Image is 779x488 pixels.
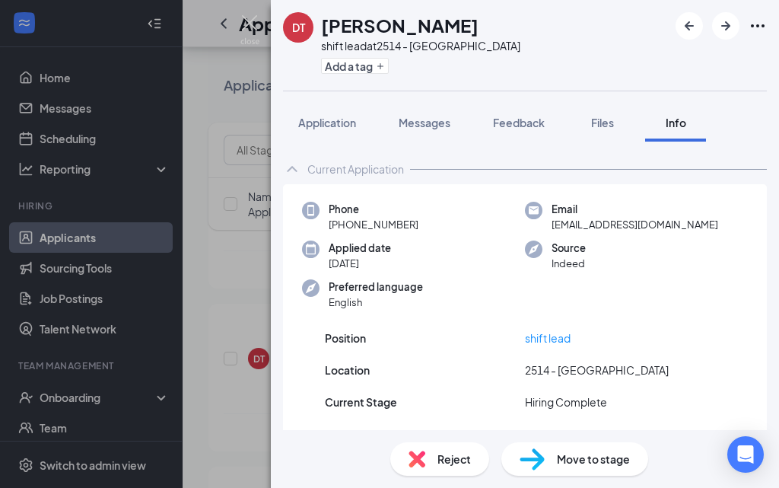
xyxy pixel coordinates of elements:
[727,436,764,473] div: Open Intercom Messenger
[552,256,586,271] span: Indeed
[749,17,767,35] svg: Ellipses
[325,362,370,378] span: Location
[321,58,389,74] button: PlusAdd a tag
[321,38,520,53] div: shift lead at 2514 - [GEOGRAPHIC_DATA]
[557,451,630,467] span: Move to stage
[666,116,686,129] span: Info
[329,256,391,271] span: [DATE]
[717,17,735,35] svg: ArrowRight
[525,331,571,345] a: shift lead
[552,241,586,256] span: Source
[399,116,450,129] span: Messages
[437,451,471,467] span: Reject
[329,279,423,295] span: Preferred language
[525,362,669,378] span: 2514 - [GEOGRAPHIC_DATA]
[493,116,545,129] span: Feedback
[552,202,718,217] span: Email
[329,217,418,232] span: [PHONE_NUMBER]
[283,160,301,178] svg: ChevronUp
[712,12,739,40] button: ArrowRight
[591,116,614,129] span: Files
[680,17,698,35] svg: ArrowLeftNew
[552,217,718,232] span: [EMAIL_ADDRESS][DOMAIN_NAME]
[525,426,537,442] span: 12
[325,426,391,442] span: Days in stage
[292,20,305,35] div: DT
[298,116,356,129] span: Application
[325,330,366,346] span: Position
[376,62,385,71] svg: Plus
[325,394,397,410] span: Current Stage
[307,161,404,177] div: Current Application
[676,12,703,40] button: ArrowLeftNew
[329,295,423,310] span: English
[525,394,607,410] span: Hiring Complete
[329,241,391,256] span: Applied date
[321,12,479,38] h1: [PERSON_NAME]
[329,202,418,217] span: Phone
